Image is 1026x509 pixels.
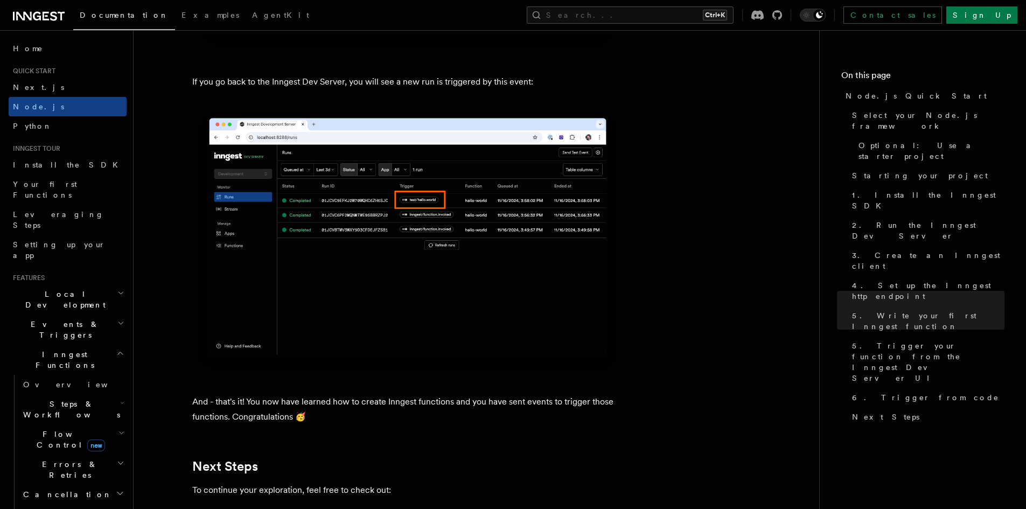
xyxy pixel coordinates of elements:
[192,459,258,474] a: Next Steps
[19,394,127,424] button: Steps & Workflows
[192,107,623,377] img: Inngest Dev Server web interface's runs tab with a third run triggered by the 'test/hello.world' ...
[19,455,127,485] button: Errors & Retries
[13,102,64,111] span: Node.js
[9,274,45,282] span: Features
[848,215,1004,246] a: 2. Run the Inngest Dev Server
[175,3,246,29] a: Examples
[23,380,134,389] span: Overview
[19,375,127,394] a: Overview
[19,424,127,455] button: Flow Controlnew
[848,106,1004,136] a: Select your Node.js framework
[13,180,77,199] span: Your first Functions
[9,155,127,175] a: Install the SDK
[852,412,919,422] span: Next Steps
[9,67,55,75] span: Quick start
[9,97,127,116] a: Node.js
[843,6,942,24] a: Contact sales
[848,246,1004,276] a: 3. Create an Inngest client
[13,240,106,260] span: Setting up your app
[9,175,127,205] a: Your first Functions
[848,336,1004,388] a: 5. Trigger your function from the Inngest Dev Server UI
[13,210,104,229] span: Leveraging Steps
[852,340,1004,384] span: 5. Trigger your function from the Inngest Dev Server UI
[19,459,117,480] span: Errors & Retries
[848,166,1004,185] a: Starting your project
[852,310,1004,332] span: 5. Write your first Inngest function
[848,388,1004,407] a: 6. Trigger from code
[9,284,127,315] button: Local Development
[9,235,127,265] a: Setting up your app
[9,116,127,136] a: Python
[841,69,1004,86] h4: On this page
[800,9,826,22] button: Toggle dark mode
[13,122,52,130] span: Python
[848,407,1004,427] a: Next Steps
[848,276,1004,306] a: 4. Set up the Inngest http endpoint
[9,319,117,340] span: Events & Triggers
[852,392,999,403] span: 6. Trigger from code
[9,345,127,375] button: Inngest Functions
[852,220,1004,241] span: 2. Run the Inngest Dev Server
[19,485,127,504] button: Cancellation
[852,170,988,181] span: Starting your project
[80,11,169,19] span: Documentation
[19,429,118,450] span: Flow Control
[9,144,60,153] span: Inngest tour
[9,39,127,58] a: Home
[852,110,1004,131] span: Select your Node.js framework
[841,86,1004,106] a: Node.js Quick Start
[9,205,127,235] a: Leveraging Steps
[182,11,239,19] span: Examples
[848,306,1004,336] a: 5. Write your first Inngest function
[19,489,112,500] span: Cancellation
[13,83,64,92] span: Next.js
[852,190,1004,211] span: 1. Install the Inngest SDK
[246,3,316,29] a: AgentKit
[73,3,175,30] a: Documentation
[852,250,1004,271] span: 3. Create an Inngest client
[854,136,1004,166] a: Optional: Use a starter project
[87,440,105,451] span: new
[192,74,623,89] p: If you go back to the Inngest Dev Server, you will see a new run is triggered by this event:
[192,394,623,424] p: And - that's it! You now have learned how to create Inngest functions and you have sent events to...
[9,78,127,97] a: Next.js
[9,315,127,345] button: Events & Triggers
[13,161,124,169] span: Install the SDK
[252,11,309,19] span: AgentKit
[19,399,120,420] span: Steps & Workflows
[192,483,623,498] p: To continue your exploration, feel free to check out:
[859,140,1004,162] span: Optional: Use a starter project
[527,6,734,24] button: Search...Ctrl+K
[9,349,116,371] span: Inngest Functions
[846,90,987,101] span: Node.js Quick Start
[703,10,727,20] kbd: Ctrl+K
[9,289,117,310] span: Local Development
[946,6,1017,24] a: Sign Up
[848,185,1004,215] a: 1. Install the Inngest SDK
[13,43,43,54] span: Home
[852,280,1004,302] span: 4. Set up the Inngest http endpoint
